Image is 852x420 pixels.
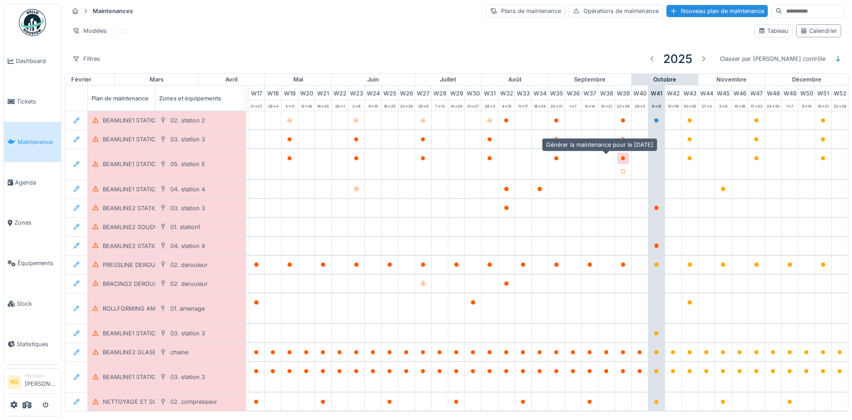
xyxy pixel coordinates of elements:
[348,100,364,111] div: 2 -> 8
[25,372,57,379] div: Manager
[432,86,448,99] div: W 28
[14,218,57,227] span: Zones
[598,100,615,111] div: 15 -> 21
[565,100,581,111] div: 1 -> 7
[248,100,264,111] div: 21 -> 27
[8,375,21,389] li: RG
[103,261,238,269] div: PRESSLINE DEROULEUR POH BIHEBDOMADAIRE
[103,373,227,381] div: BEAMLINE1 STATION3 POH HEBDOMADAIRE
[103,135,209,144] div: BEAMLINE1 STATION3 POH MENSUEL
[170,373,205,381] div: 03. station 3
[415,86,431,99] div: W 27
[15,178,57,187] span: Agenda
[482,100,498,111] div: 28 -> 3
[800,27,837,35] div: Calendrier
[103,116,209,125] div: BEAMLINE1 STATION2 POH MENSUEL
[632,86,648,99] div: W 40
[170,261,208,269] div: 02. derouleur
[665,100,681,111] div: 13 -> 19
[548,100,565,111] div: 25 -> 31
[615,100,631,111] div: 22 -> 28
[170,280,208,288] div: 02. derouleur
[170,329,205,338] div: 03. station 3
[103,348,230,357] div: BEAMLINE2 GLASBEEK POH HEBDOMADAIRE
[815,86,831,99] div: W 51
[698,86,715,99] div: W 44
[532,100,548,111] div: 18 -> 24
[515,100,531,111] div: 11 -> 17
[4,243,61,284] a: Équipements
[89,7,137,15] strong: Maintenances
[170,185,205,194] div: 04. station 4
[170,304,205,313] div: 01. amenage
[88,86,178,111] div: Plan de maintenance
[155,86,246,111] div: Zones et équipements
[17,299,57,308] span: Stock
[782,86,798,99] div: W 49
[732,86,748,99] div: W 46
[698,100,715,111] div: 27 -> 2
[282,100,298,111] div: 5 -> 11
[515,86,531,99] div: W 33
[415,100,431,111] div: 30 -> 6
[615,86,631,99] div: W 39
[170,348,188,357] div: chaine
[170,204,205,212] div: 03. station 3
[663,52,693,66] h3: 2025
[315,100,331,111] div: 19 -> 25
[632,74,698,86] div: octobre
[498,86,515,99] div: W 32
[170,242,205,250] div: 04. station 4
[382,100,398,111] div: 16 -> 22
[19,9,46,36] img: Badge_color-CXgf-gQk.svg
[170,160,205,168] div: 05. station 5
[103,329,213,338] div: BEAMLINE1 STATION3 POH BIMESTRIEL
[198,74,264,86] div: avril
[17,340,57,348] span: Statistiques
[698,74,765,86] div: novembre
[598,86,615,99] div: W 38
[832,86,848,99] div: W 52
[17,97,57,106] span: Tickets
[4,41,61,81] a: Dashboard
[8,372,57,394] a: RG Manager[PERSON_NAME]
[348,86,364,99] div: W 23
[482,74,548,86] div: août
[248,86,264,99] div: W 17
[682,86,698,99] div: W 43
[265,86,281,99] div: W 18
[103,223,247,231] div: BEAMLINE2 SOUDURE STATION1 POH TRIMESTRIEL
[482,86,498,99] div: W 31
[103,242,210,250] div: BEAMLINE2 STATION4 POH MENSUEL
[103,304,229,313] div: ROLLFORMING AMENAGE POH TRIMESTRIEL
[782,100,798,111] div: 1 -> 7
[18,259,57,267] span: Équipements
[648,86,665,99] div: W 41
[398,86,415,99] div: W 26
[25,372,57,392] li: [PERSON_NAME]
[798,100,815,111] div: 8 -> 14
[648,100,665,111] div: 6 -> 12
[365,86,381,99] div: W 24
[582,100,598,111] div: 8 -> 14
[170,223,200,231] div: 01. station1
[382,86,398,99] div: W 25
[832,100,848,111] div: 22 -> 28
[765,74,848,86] div: décembre
[170,116,205,125] div: 02. station 2
[68,52,104,65] div: Filtres
[448,100,465,111] div: 14 -> 20
[415,74,481,86] div: juillet
[748,100,765,111] div: 17 -> 23
[548,86,565,99] div: W 35
[68,24,111,37] div: Modèles
[298,100,314,111] div: 12 -> 18
[666,5,768,17] div: Nouveau plan de maintenance
[4,122,61,163] a: Maintenance
[18,138,57,146] span: Maintenance
[4,324,61,364] a: Statistiques
[665,86,681,99] div: W 42
[765,86,781,99] div: W 48
[265,100,281,111] div: 28 -> 4
[448,86,465,99] div: W 29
